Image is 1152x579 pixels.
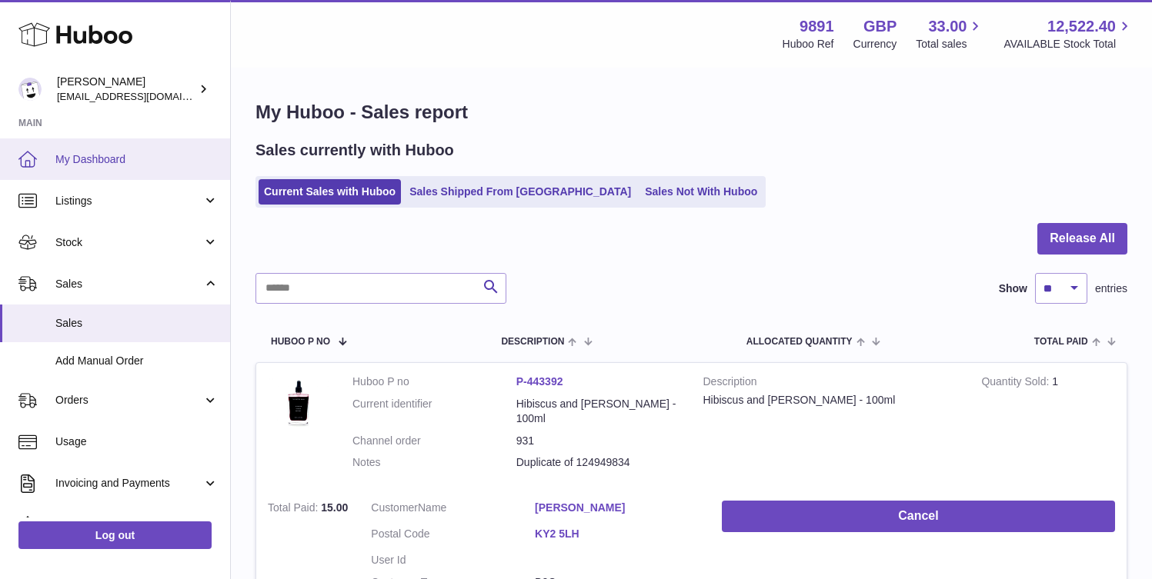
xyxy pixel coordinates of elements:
strong: 9891 [800,16,834,37]
div: Huboo Ref [783,37,834,52]
span: Invoicing and Payments [55,476,202,491]
span: Usage [55,434,219,449]
a: Log out [18,521,212,549]
span: Listings [55,194,202,208]
span: AVAILABLE Stock Total [1003,37,1134,52]
span: Description [501,337,564,347]
span: My Dashboard [55,152,219,167]
dd: 931 [516,434,680,448]
a: [PERSON_NAME] [535,501,699,515]
span: 15.00 [321,501,348,514]
strong: Quantity Sold [981,375,1052,391]
h2: Sales currently with Huboo [255,140,454,161]
dt: Current identifier [352,397,516,426]
span: Total paid [1034,337,1088,347]
dt: Notes [352,455,516,470]
button: Release All [1037,223,1127,255]
span: Orders [55,393,202,408]
button: Cancel [722,501,1115,532]
dt: Name [371,501,535,519]
a: 33.00 Total sales [916,16,984,52]
div: [PERSON_NAME] [57,75,195,104]
span: Stock [55,235,202,250]
span: [EMAIL_ADDRESS][DOMAIN_NAME] [57,90,226,102]
span: Add Manual Order [55,354,219,368]
span: Sales [55,277,202,291]
div: Currency [853,37,897,52]
a: Sales Not With Huboo [639,179,763,205]
a: KY2 5LH [535,527,699,541]
span: 33.00 [928,16,967,37]
p: Duplicate of 124949834 [516,455,680,470]
h1: My Huboo - Sales report [255,100,1127,125]
img: ro@thebitterclub.co.uk [18,78,42,101]
a: Sales Shipped From [GEOGRAPHIC_DATA] [404,179,636,205]
span: 12,522.40 [1047,16,1116,37]
strong: GBP [863,16,897,37]
span: Customer [371,501,418,514]
strong: Description [703,374,959,393]
a: P-443392 [516,375,563,388]
a: 12,522.40 AVAILABLE Stock Total [1003,16,1134,52]
td: 1 [970,363,1127,489]
span: Total sales [916,37,984,52]
dt: Postal Code [371,527,535,545]
dd: Hibiscus and [PERSON_NAME] - 100ml [516,397,680,426]
img: 1653476702.jpg [268,374,329,436]
dt: Channel order [352,434,516,448]
div: Hibiscus and [PERSON_NAME] - 100ml [703,393,959,408]
span: ALLOCATED Quantity [746,337,853,347]
span: entries [1095,281,1127,296]
dt: Huboo P no [352,374,516,389]
a: Current Sales with Huboo [259,179,401,205]
span: Huboo P no [271,337,330,347]
span: Sales [55,316,219,331]
label: Show [999,281,1027,296]
strong: Total Paid [268,501,321,517]
dt: User Id [371,553,535,567]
